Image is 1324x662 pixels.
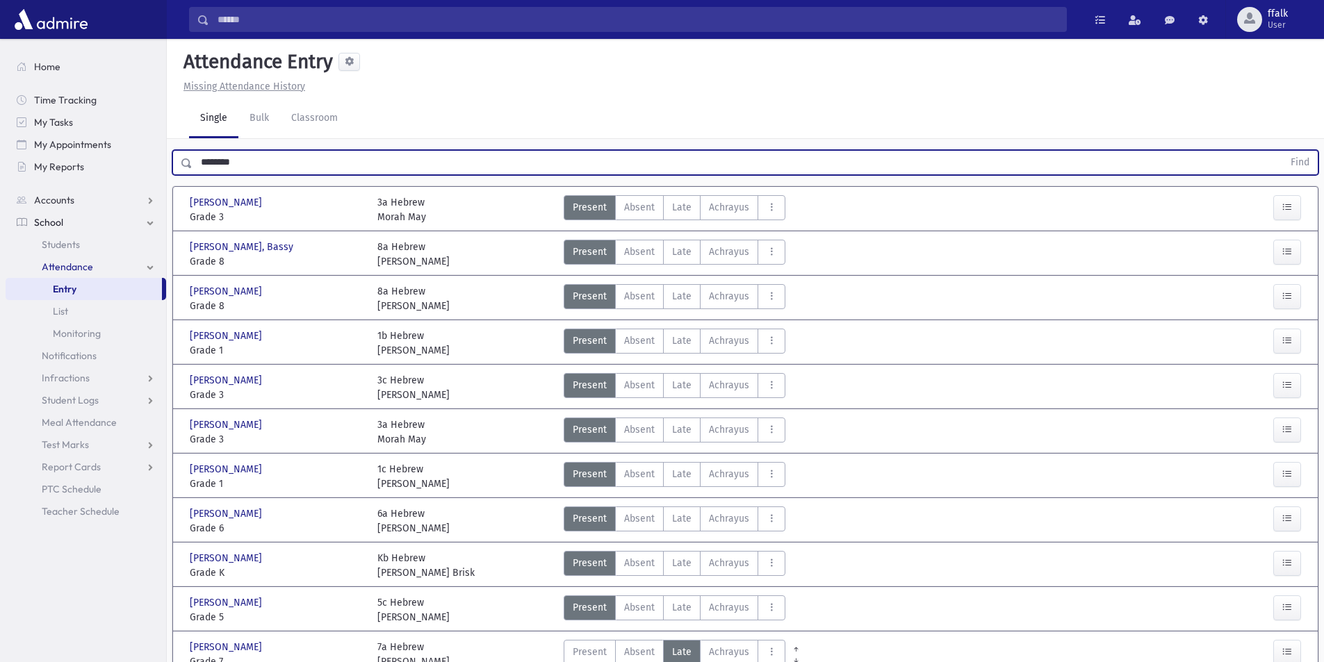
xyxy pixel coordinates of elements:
div: 1c Hebrew [PERSON_NAME] [377,462,450,491]
div: AttTypes [564,329,785,358]
span: Late [672,333,692,348]
span: Achrayus [709,556,749,570]
span: Late [672,645,692,659]
h5: Attendance Entry [178,50,333,74]
button: Find [1282,151,1318,174]
span: Home [34,60,60,73]
img: AdmirePro [11,6,91,33]
span: Present [573,600,607,615]
span: Late [672,422,692,437]
span: Test Marks [42,438,89,451]
span: Accounts [34,194,74,206]
span: Achrayus [709,467,749,481]
span: Grade 8 [190,254,363,269]
div: AttTypes [564,551,785,580]
div: AttTypes [564,284,785,313]
span: Present [573,245,607,259]
span: [PERSON_NAME] [190,417,265,432]
span: Entry [53,283,76,295]
span: Absent [624,289,655,304]
span: [PERSON_NAME] [190,195,265,210]
span: [PERSON_NAME] [190,595,265,610]
a: Teacher Schedule [6,500,166,522]
span: Present [573,467,607,481]
div: AttTypes [564,240,785,269]
span: Late [672,289,692,304]
span: Present [573,289,607,304]
span: Absent [624,556,655,570]
span: [PERSON_NAME] [190,462,265,477]
span: My Appointments [34,138,111,151]
span: Present [573,422,607,437]
span: Late [672,378,692,392]
div: 6a Hebrew [PERSON_NAME] [377,506,450,536]
span: ffalk [1268,8,1288,19]
a: Infractions [6,367,166,389]
div: 5c Hebrew [PERSON_NAME] [377,595,450,624]
span: Achrayus [709,378,749,392]
a: Notifications [6,345,166,367]
span: Absent [624,200,655,215]
span: Present [573,333,607,348]
div: 3a Hebrew Morah May [377,195,426,224]
span: Late [672,511,692,526]
span: [PERSON_NAME] [190,329,265,343]
div: 3c Hebrew [PERSON_NAME] [377,373,450,402]
a: Monitoring [6,322,166,345]
div: 8a Hebrew [PERSON_NAME] [377,240,450,269]
a: Time Tracking [6,89,166,111]
span: Achrayus [709,245,749,259]
a: Single [189,99,238,138]
span: [PERSON_NAME] [190,284,265,299]
a: Home [6,56,166,78]
a: My Appointments [6,133,166,156]
span: Grade 8 [190,299,363,313]
span: Grade 3 [190,388,363,402]
span: My Tasks [34,116,73,129]
span: Late [672,600,692,615]
span: Attendance [42,260,93,273]
a: Meal Attendance [6,411,166,433]
span: [PERSON_NAME], Bassy [190,240,296,254]
a: Report Cards [6,456,166,478]
span: Absent [624,467,655,481]
div: AttTypes [564,595,785,624]
span: Report Cards [42,461,101,473]
a: Entry [6,278,162,300]
a: Students [6,233,166,256]
span: Present [573,556,607,570]
span: Absent [624,333,655,348]
div: 1b Hebrew [PERSON_NAME] [377,329,450,358]
span: Present [573,200,607,215]
span: School [34,216,63,229]
a: Test Marks [6,433,166,456]
span: Absent [624,600,655,615]
span: Grade K [190,565,363,580]
div: 8a Hebrew [PERSON_NAME] [377,284,450,313]
span: Teacher Schedule [42,505,120,518]
span: Grade 5 [190,610,363,624]
span: Achrayus [709,289,749,304]
span: Late [672,245,692,259]
a: Classroom [280,99,349,138]
span: Achrayus [709,511,749,526]
div: 3a Hebrew Morah May [377,417,426,447]
a: Student Logs [6,389,166,411]
span: Grade 1 [190,477,363,491]
span: Late [672,556,692,570]
span: Meal Attendance [42,416,117,429]
span: Present [573,378,607,392]
span: List [53,305,68,317]
span: Achrayus [709,200,749,215]
span: Present [573,511,607,526]
a: My Tasks [6,111,166,133]
input: Search [209,7,1066,32]
span: [PERSON_NAME] [190,551,265,565]
span: Grade 1 [190,343,363,358]
span: Students [42,238,80,251]
span: Late [672,467,692,481]
span: Achrayus [709,422,749,437]
a: Bulk [238,99,280,138]
span: [PERSON_NAME] [190,506,265,521]
span: Grade 6 [190,521,363,536]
